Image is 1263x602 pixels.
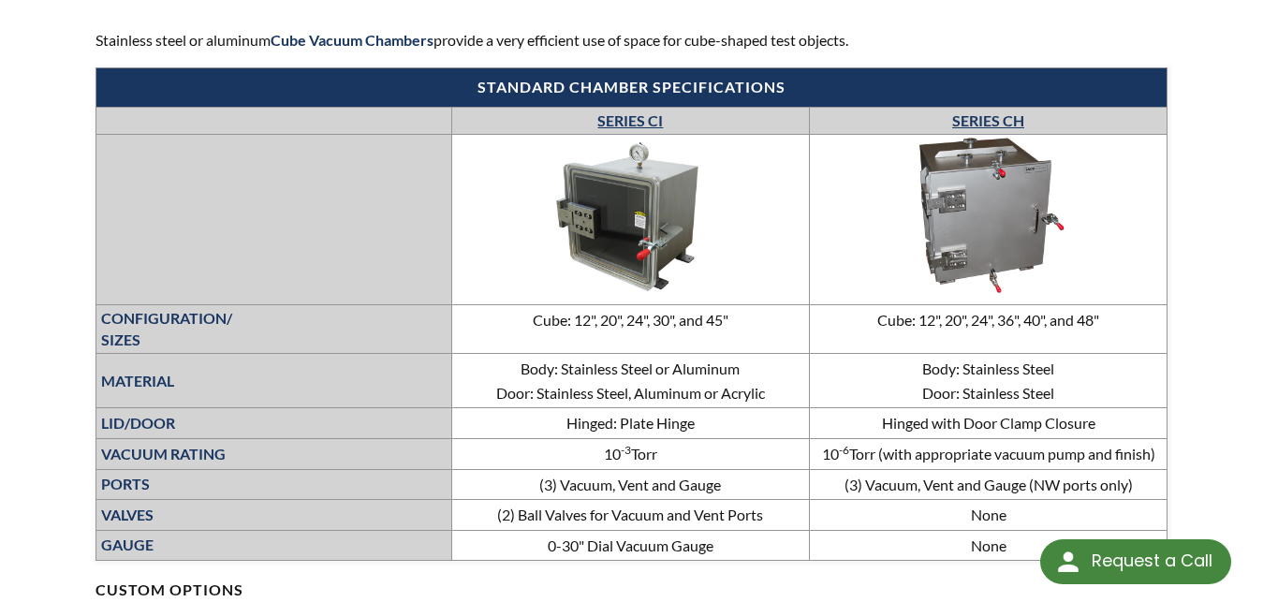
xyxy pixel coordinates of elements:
[621,443,631,457] sup: -3
[451,305,809,354] td: Cube: 12", 20", 24", 30", and 45"
[597,111,663,129] a: SERIES CI
[451,354,809,408] td: Body: Stainless Steel or Aluminum Door: Stainless Steel, Aluminum or Acrylic
[809,305,1167,354] td: Cube: 12", 20", 24", 36", 40", and 48"
[809,354,1167,408] td: Body: Stainless Steel Door: Stainless Steel
[809,408,1167,439] td: Hinged with Door Clamp Closure
[952,111,1024,129] a: SERIES CH
[451,469,809,500] td: (3) Vacuum, Vent and Gauge
[451,438,809,469] td: 10 Torr
[490,138,771,296] img: Series CC—Cube Chamber image
[1092,539,1212,582] div: Request a Call
[95,438,451,469] th: VACUUM RATING
[95,530,451,561] th: GAUGE
[95,469,451,500] th: PORTS
[809,500,1167,531] td: None
[451,500,809,531] td: (2) Ball Valves for Vacuum and Vent Ports
[95,561,1168,600] h4: CUSTOM OPTIONS
[95,408,451,439] th: LID/DOOR
[848,138,1129,296] img: Series CH Cube Chamber image
[95,500,451,531] th: VALVES
[106,78,1157,97] h4: Standard chamber specifications
[451,408,809,439] td: Hinged: Plate Hinge
[1040,539,1231,584] div: Request a Call
[839,443,849,457] sup: -6
[95,354,451,408] th: MATERIAL
[1053,547,1083,577] img: round button
[809,530,1167,561] td: None
[95,28,1168,52] p: Stainless steel or aluminum provide a very efficient use of space for cube-shaped test objects.
[451,530,809,561] td: 0-30" Dial Vacuum Gauge
[271,31,433,49] strong: Cube Vacuum Chambers
[809,469,1167,500] td: (3) Vacuum, Vent and Gauge (NW ports only)
[809,438,1167,469] td: 10 Torr (with appropriate vacuum pump and finish)
[95,305,451,354] th: CONFIGURATION/ SIZES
